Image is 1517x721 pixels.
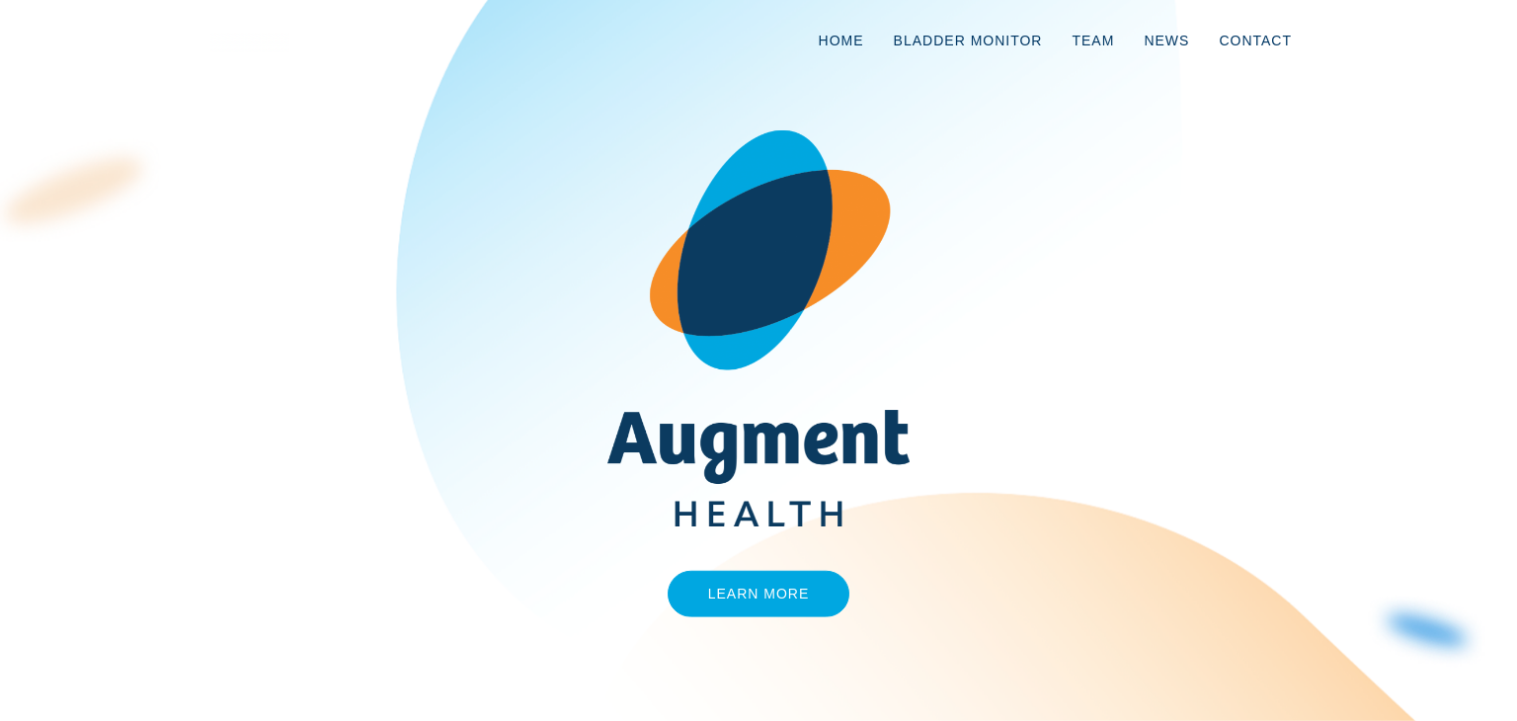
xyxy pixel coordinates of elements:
a: Learn More [668,570,850,616]
a: Team [1057,8,1129,73]
a: Bladder Monitor [879,8,1058,73]
img: AugmentHealth_FullColor_Transparent.png [593,130,923,527]
a: News [1129,8,1204,73]
img: logo [210,33,289,52]
a: Home [804,8,879,73]
a: Contact [1204,8,1307,73]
